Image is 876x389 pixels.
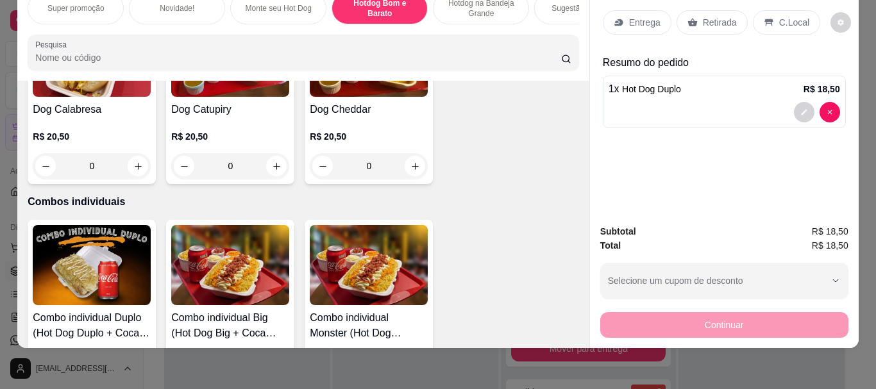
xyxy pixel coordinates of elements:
strong: Subtotal [600,226,636,236]
button: decrease-product-quantity [794,102,814,122]
p: Entrega [629,16,661,29]
p: R$ 20,50 [171,130,289,143]
h4: Combo individual Big (Hot Dog Big + Coca Cola 350 ml) [171,310,289,341]
p: Novidade! [160,3,194,13]
p: C.Local [779,16,809,29]
img: product-image [171,225,289,305]
p: R$ 18,50 [804,83,840,95]
p: Resumo do pedido [603,55,846,70]
button: decrease-product-quantity [820,102,840,122]
span: Hot Dog Duplo [622,84,681,94]
strong: Total [600,240,621,251]
p: Sugestão do Chef [552,3,613,13]
h4: Combo individual Duplo (Hot Dog Duplo + Coca Cola 350 ml) [33,310,151,341]
p: 1 x [609,81,681,97]
p: Combos individuais [28,194,578,210]
span: R$ 18,50 [812,238,848,252]
h4: Dog Catupiry [171,102,289,117]
span: R$ 18,50 [812,224,848,238]
h4: Combo individual Monster (Hot Dog Monster + Coca Cola 350 ml) [310,310,428,341]
button: decrease-product-quantity [830,12,851,33]
p: R$ 20,50 [33,130,151,143]
button: Selecione um cupom de desconto [600,263,848,299]
img: product-image [33,225,151,305]
img: product-image [310,225,428,305]
p: R$ 20,50 [310,130,428,143]
p: Monte seu Hot Dog [246,3,312,13]
p: Super promoção [47,3,105,13]
h4: Dog Cheddar [310,102,428,117]
p: Retirada [703,16,737,29]
input: Pesquisa [35,51,561,64]
label: Pesquisa [35,39,71,50]
h4: Dog Calabresa [33,102,151,117]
